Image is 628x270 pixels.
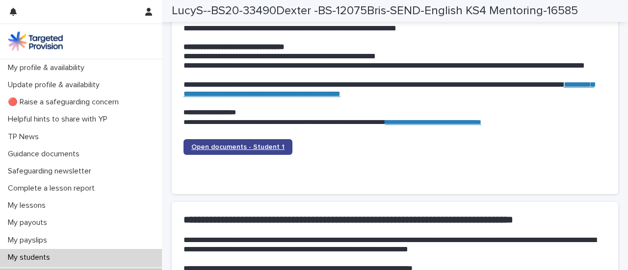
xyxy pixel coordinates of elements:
[8,31,63,51] img: M5nRWzHhSzIhMunXDL62
[183,139,292,155] a: Open documents - Student 1
[4,115,115,124] p: Helpful hints to share with YP
[4,201,53,210] p: My lessons
[191,144,285,150] span: Open documents - Student 1
[172,4,578,18] h2: LucyS--BS20-33490Dexter -BS-12075Bris-SEND-English KS4 Mentoring-16585
[4,98,127,107] p: 🔴 Raise a safeguarding concern
[4,167,99,176] p: Safeguarding newsletter
[4,80,107,90] p: Update profile & availability
[4,63,92,73] p: My profile & availability
[4,236,55,245] p: My payslips
[4,184,103,193] p: Complete a lesson report
[4,218,55,227] p: My payouts
[4,253,58,262] p: My students
[4,149,87,159] p: Guidance documents
[4,132,47,142] p: TP News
